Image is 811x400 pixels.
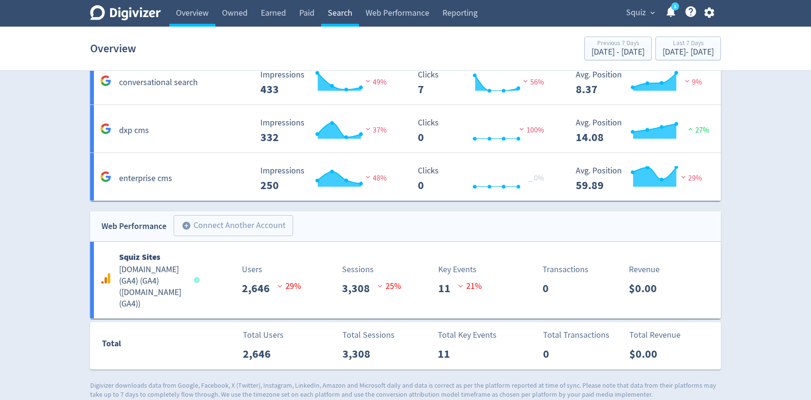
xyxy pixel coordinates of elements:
img: negative-performance.svg [363,125,373,133]
span: 29% [679,173,702,183]
img: negative-performance.svg [521,77,530,85]
p: $0.00 [629,280,664,297]
text: 1 [674,3,676,10]
p: 3,308 [342,345,378,362]
p: Transactions [543,263,589,276]
a: 1 [671,2,679,10]
svg: Impressions 433 [256,70,398,95]
p: Digivizer downloads data from Google, Facebook, X (Twitter), Instagram, LinkedIn, Amazon and Micr... [90,381,721,400]
button: Last 7 Days[DATE]- [DATE] [655,37,721,60]
svg: Avg. Position 14.08 [571,118,713,143]
p: Total Users [243,329,284,342]
svg: Impressions 332 [256,118,398,143]
h5: dxp cms [119,125,149,136]
div: Total [102,337,195,355]
button: Connect Another Account [174,215,293,236]
p: Total Revenue [629,329,681,342]
h5: conversational search [119,77,198,88]
span: add_circle [182,221,191,230]
p: Key Events [438,263,482,276]
p: Total Key Events [438,329,497,342]
span: 37% [363,125,387,135]
a: Squiz Sites[DOMAIN_NAME] (GA4) (GA4)([DOMAIN_NAME] (GA4))Users2,646 29%Sessions3,308 25%Key Event... [90,242,721,318]
img: positive-performance.svg [686,125,695,133]
img: negative-performance.svg [517,125,526,133]
p: Revenue [629,263,664,276]
p: 0 [543,280,556,297]
span: expand_more [648,9,657,17]
p: 3,308 [342,280,378,297]
p: $0.00 [629,345,665,362]
p: 29 % [277,280,301,293]
p: Sessions [342,263,401,276]
img: negative-performance.svg [679,173,688,181]
h5: [DOMAIN_NAME] (GA4) (GA4) ( [DOMAIN_NAME] (GA4) ) [119,264,185,310]
span: Data last synced: 4 Sep 2025, 6:02am (AEST) [194,277,203,283]
a: conversational search Impressions 433 Impressions 433 49% Clicks 7 Clicks 7 56% Avg. Position 8.3... [90,57,721,105]
svg: Google Analytics [100,123,111,134]
p: Users [242,263,301,276]
span: Squiz [626,5,646,20]
h1: Overview [90,33,136,64]
p: 25 % [378,280,401,293]
p: 2,646 [242,280,277,297]
p: Total Transactions [543,329,609,342]
div: [DATE] - [DATE] [591,48,645,57]
svg: Google Analytics [100,171,111,182]
button: Squiz [623,5,657,20]
h5: enterprise cms [119,173,172,184]
b: Squiz Sites [119,251,160,263]
svg: Avg. Position 59.89 [571,166,713,191]
span: 56% [521,77,544,87]
span: 49% [363,77,387,87]
span: 9% [682,77,702,87]
p: Total Sessions [342,329,395,342]
img: negative-performance.svg [363,77,373,85]
p: 21 % [458,280,482,293]
div: Web Performance [101,219,166,233]
svg: Clicks 0 [413,166,555,191]
p: 11 [438,345,458,362]
a: dxp cms Impressions 332 Impressions 332 37% Clicks 0 Clicks 0 100% Avg. Position 14.08 Avg. Posit... [90,105,721,153]
p: 0 [543,345,557,362]
span: _ 0% [529,173,544,183]
button: Previous 7 Days[DATE] - [DATE] [584,37,652,60]
img: negative-performance.svg [363,173,373,181]
a: enterprise cms Impressions 250 Impressions 250 48% Clicks 0 Clicks 0 _ 0% Avg. Position 59.89 Avg... [90,153,721,201]
div: Last 7 Days [663,40,714,48]
img: negative-performance.svg [682,77,692,85]
svg: Clicks 7 [413,70,555,95]
p: 2,646 [243,345,278,362]
svg: Clicks 0 [413,118,555,143]
span: 48% [363,173,387,183]
svg: Impressions 250 [256,166,398,191]
div: Previous 7 Days [591,40,645,48]
p: 11 [438,280,458,297]
svg: Google Analytics [100,75,111,86]
span: 27% [686,125,709,135]
svg: Google Analytics [100,273,111,284]
div: [DATE] - [DATE] [663,48,714,57]
span: 100% [517,125,544,135]
svg: Avg. Position 8.37 [571,70,713,95]
a: Connect Another Account [166,217,293,236]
